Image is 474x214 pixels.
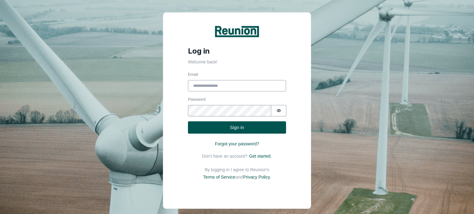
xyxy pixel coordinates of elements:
button: Get started. [247,153,272,160]
img: Reunion [214,25,260,38]
p: By logging in I agree to Reunion's [205,167,269,172]
p: and [235,175,243,180]
button: Privacy Policy. [243,174,273,181]
label: Email [188,71,286,78]
button: Sign in [188,121,286,134]
button: Forgot your password? [188,139,286,149]
h4: Log in [163,40,311,56]
p: Don't have an account? [202,154,247,159]
button: Terms of Service [201,174,235,181]
button: Show password [271,105,286,116]
label: Password [188,96,286,103]
p: Welcome back! [163,56,311,65]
